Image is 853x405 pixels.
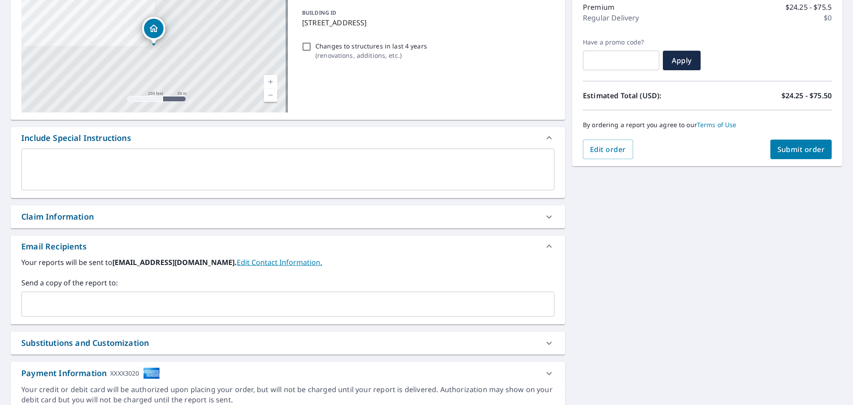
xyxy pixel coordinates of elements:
[21,257,554,268] label: Your reports will be sent to
[264,88,277,102] a: Current Level 17, Zoom Out
[583,121,832,129] p: By ordering a report you agree to our
[110,367,139,379] div: XXXX3020
[21,241,87,253] div: Email Recipients
[663,51,701,70] button: Apply
[697,120,737,129] a: Terms of Use
[143,367,160,379] img: cardImage
[21,277,554,288] label: Send a copy of the report to:
[583,2,614,12] p: Premium
[237,257,322,267] a: EditContactInfo
[11,205,565,228] div: Claim Information
[11,127,565,148] div: Include Special Instructions
[11,236,565,257] div: Email Recipients
[770,140,832,159] button: Submit order
[264,75,277,88] a: Current Level 17, Zoom In
[315,41,427,51] p: Changes to structures in last 4 years
[583,140,633,159] button: Edit order
[590,144,626,154] span: Edit order
[302,9,336,16] p: BUILDING ID
[583,90,707,101] p: Estimated Total (USD):
[21,132,131,144] div: Include Special Instructions
[11,332,565,354] div: Substitutions and Customization
[21,337,149,349] div: Substitutions and Customization
[781,90,832,101] p: $24.25 - $75.50
[21,367,160,379] div: Payment Information
[11,362,565,385] div: Payment InformationXXXX3020cardImage
[824,12,832,23] p: $0
[21,211,94,223] div: Claim Information
[21,385,554,405] div: Your credit or debit card will be authorized upon placing your order, but will not be charged unt...
[670,56,694,65] span: Apply
[583,12,639,23] p: Regular Delivery
[112,257,237,267] b: [EMAIL_ADDRESS][DOMAIN_NAME].
[583,38,659,46] label: Have a promo code?
[785,2,832,12] p: $24.25 - $75.5
[142,17,165,44] div: Dropped pin, building 1, Residential property, 3233 E 175th St S Mounds, OK 74047-4868
[315,51,427,60] p: ( renovations, additions, etc. )
[302,17,551,28] p: [STREET_ADDRESS]
[777,144,825,154] span: Submit order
